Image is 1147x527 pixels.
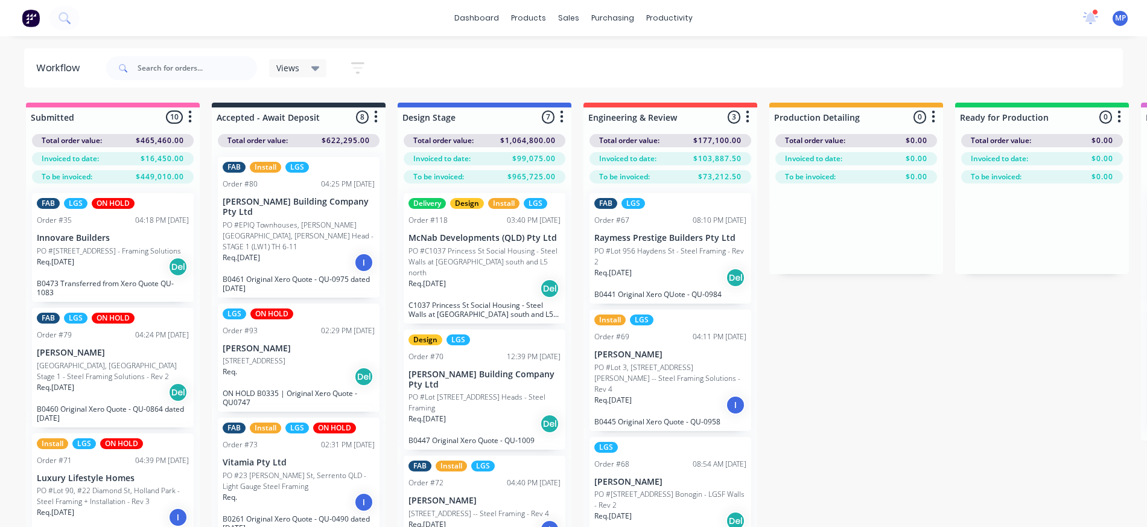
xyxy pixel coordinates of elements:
span: To be invoiced: [599,171,650,182]
span: $0.00 [906,135,927,146]
div: 02:29 PM [DATE] [321,325,375,336]
div: 04:40 PM [DATE] [507,477,561,488]
p: B0461 Original Xero Quote - QU-0975 dated [DATE] [223,275,375,293]
span: MP [1115,13,1126,24]
p: [GEOGRAPHIC_DATA], [GEOGRAPHIC_DATA] Stage 1 - Steel Framing Solutions - Rev 2 [37,360,189,382]
p: Req. [DATE] [594,395,632,406]
span: Total order value: [971,135,1031,146]
div: Install [594,315,626,325]
div: 08:54 AM [DATE] [693,459,746,470]
div: Del [540,414,559,433]
div: 04:11 PM [DATE] [693,331,746,342]
div: FAB [223,162,246,173]
p: Raymess Prestige Builders Pty Ltd [594,233,746,243]
div: Order #69 [594,331,629,342]
div: LGS [471,461,495,471]
p: [PERSON_NAME] [37,348,189,358]
div: Delivery [408,198,446,209]
div: I [726,395,745,415]
p: B0460 Original Xero Quote - QU-0864 dated [DATE] [37,404,189,423]
p: [STREET_ADDRESS] [223,356,285,366]
div: FABLGSON HOLDOrder #3504:18 PM [DATE]Innovare BuildersPO #[STREET_ADDRESS] - Framing SolutionsReq... [32,193,194,302]
div: LGS [630,315,653,325]
span: $1,064,800.00 [500,135,556,146]
div: Order #68 [594,459,629,470]
div: Order #80 [223,179,258,190]
div: 04:18 PM [DATE] [135,215,189,226]
input: Search for orders... [138,56,257,80]
span: Invoiced to date: [42,153,99,164]
span: Total order value: [413,135,474,146]
div: Install [250,162,281,173]
span: $177,100.00 [693,135,742,146]
div: Order #70 [408,351,443,362]
p: PO #EPIQ Townhouses, [PERSON_NAME][GEOGRAPHIC_DATA], [PERSON_NAME] Head - STAGE 1 (LW1) TH 6-11 [223,220,375,252]
div: products [505,9,552,27]
p: Req. [223,366,237,377]
div: Order #35 [37,215,72,226]
div: Del [726,268,745,287]
span: $73,212.50 [698,171,742,182]
p: B0445 Original Xero Quote - QU-0958 [594,417,746,426]
div: FABLGSOrder #6708:10 PM [DATE]Raymess Prestige Builders Pty LtdPO #Lot 956 Haydens St - Steel Fra... [589,193,751,304]
span: $965,725.00 [507,171,556,182]
span: Invoiced to date: [971,153,1028,164]
div: LGS [72,438,96,449]
div: Order #93 [223,325,258,336]
div: Del [168,383,188,402]
p: B0473 Transferred from Xero Quote QU-1083 [37,279,189,297]
p: ON HOLD B0335 | Original Xero Quote - QU0747 [223,389,375,407]
div: ON HOLD [313,423,356,433]
div: Order #73 [223,439,258,450]
div: LGS [524,198,547,209]
div: LGSON HOLDOrder #9302:29 PM [DATE][PERSON_NAME][STREET_ADDRESS]Req.DelON HOLD B0335 | Original Xe... [218,304,380,412]
span: To be invoiced: [971,171,1021,182]
div: LGS [223,308,246,319]
p: PO #Lot 956 Haydens St - Steel Framing - Rev 2 [594,246,746,267]
div: FABLGSON HOLDOrder #7904:24 PM [DATE][PERSON_NAME][GEOGRAPHIC_DATA], [GEOGRAPHIC_DATA] Stage 1 - ... [32,308,194,427]
span: $465,460.00 [136,135,184,146]
p: B0441 Original Xero QUote - QU-0984 [594,290,746,299]
div: 04:25 PM [DATE] [321,179,375,190]
p: Req. [223,492,237,503]
span: To be invoiced: [42,171,92,182]
div: Install [488,198,519,209]
p: PO #Lot [STREET_ADDRESS] Heads - Steel Framing [408,392,561,414]
p: C1037 Princess St Social Housing - Steel Walls at [GEOGRAPHIC_DATA] south and L5 north [408,301,561,319]
div: LGS [594,442,618,453]
div: Order #71 [37,455,72,466]
div: FABInstallLGSOrder #8004:25 PM [DATE][PERSON_NAME] Building Company Pty LtdPO #EPIQ Townhouses, [... [218,157,380,298]
p: [PERSON_NAME] Building Company Pty Ltd [223,197,375,217]
span: $0.00 [1091,153,1113,164]
div: Del [540,279,559,298]
div: sales [552,9,585,27]
p: Req. [DATE] [37,507,74,518]
div: ON HOLD [100,438,143,449]
div: productivity [640,9,699,27]
p: PO #C1037 Princess St Social Housing - Steel Walls at [GEOGRAPHIC_DATA] south and L5 north [408,246,561,278]
p: B0447 Original Xero Quote - QU-1009 [408,436,561,445]
div: Install [37,438,68,449]
div: Design [408,334,442,345]
p: Req. [DATE] [223,252,260,263]
p: [STREET_ADDRESS] -- Steel Framing - Rev 4 [408,508,549,519]
div: 04:39 PM [DATE] [135,455,189,466]
div: Order #79 [37,330,72,340]
p: Req. [DATE] [594,511,632,522]
img: Factory [22,9,40,27]
p: Req. [DATE] [37,257,74,267]
div: Install [250,423,281,433]
div: FAB [223,423,246,433]
span: Total order value: [227,135,288,146]
div: 03:40 PM [DATE] [507,215,561,226]
span: $0.00 [906,153,927,164]
p: Req. [DATE] [408,414,446,424]
div: 12:39 PM [DATE] [507,351,561,362]
div: Order #118 [408,215,448,226]
div: LGS [621,198,645,209]
p: McNab Developments (QLD) Pty Ltd [408,233,561,243]
div: InstallLGSOrder #6904:11 PM [DATE][PERSON_NAME]PO #Lot 3, [STREET_ADDRESS][PERSON_NAME] -- Steel ... [589,310,751,431]
span: $99,075.00 [512,153,556,164]
div: ON HOLD [92,198,135,209]
div: I [354,253,373,272]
